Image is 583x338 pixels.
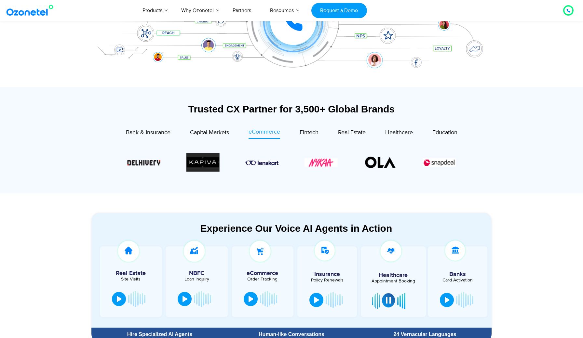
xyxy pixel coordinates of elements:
h5: NBFC [169,270,224,276]
a: Real Estate [338,128,366,139]
img: Nykaa.png [305,159,338,167]
img: Kapiva-logo.webp [186,153,220,172]
h5: Banks [431,271,484,277]
img: Snapdeal.png [423,159,456,167]
div: Human-like Conversations [228,332,355,337]
h5: Healthcare [366,272,421,278]
span: Healthcare [385,129,413,136]
span: Capital Markets [190,129,229,136]
img: Lenskart.png [245,161,278,165]
div: 5 / 14 [245,159,278,166]
img: Ola-Cabs-Symbol.png [364,153,397,172]
div: 4 / 14 [186,153,220,172]
h5: eCommerce [235,270,290,276]
div: Experience Our Voice AI Agents in Action [98,223,495,234]
span: Real Estate [338,129,366,136]
a: Education [432,128,457,139]
div: Hire Specialized AI Agents [95,332,225,337]
a: Bank & Insurance [126,128,170,139]
div: 8 / 14 [423,158,456,167]
a: Healthcare [385,128,413,139]
span: eCommerce [249,128,280,136]
div: Loan Inquiry [169,277,224,281]
img: Delhivery_Logo_2019.png [127,160,160,166]
a: eCommerce [249,128,280,139]
div: 24 Vernacular Languages [361,332,488,337]
div: Site Visits [103,277,158,281]
div: Image Carousel [127,146,456,179]
span: Fintech [300,129,319,136]
span: Bank & Insurance [126,129,170,136]
h5: Real Estate [103,270,158,276]
div: 3 / 14 [127,159,160,166]
a: Capital Markets [190,128,229,139]
div: 6 / 14 [305,158,338,167]
div: Appointment Booking [366,279,421,283]
a: Request a Demo [311,3,367,18]
div: 7 / 14 [364,153,397,172]
div: Card Activation [431,278,484,282]
h5: Insurance [301,271,354,277]
div: Order Tracking [235,277,290,281]
a: Fintech [300,128,319,139]
span: Education [432,129,457,136]
div: Policy Renewals [301,278,354,282]
div: Trusted CX Partner for 3,500+ Global Brands [91,103,492,115]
